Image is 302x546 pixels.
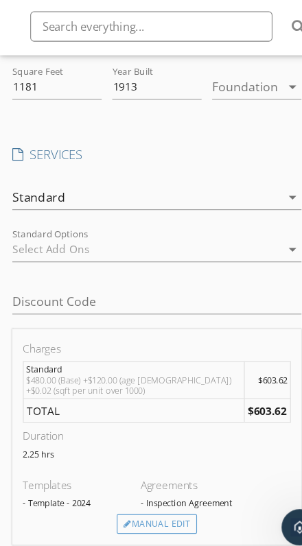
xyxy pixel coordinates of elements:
[11,171,273,186] h4: SERVICES
[15,7,45,37] img: The Best Home Inspection Software - Spectora
[21,445,264,455] p: 2.25 hrs
[128,471,264,485] div: Agreements
[255,499,288,532] iframe: Intercom live chat
[21,346,264,361] div: Charges
[128,490,264,499] div: - Inspection Agreement
[224,404,260,417] strong: $603.62
[23,378,218,397] div: $480.00 (Base) +$120.00 (age [DEMOGRAPHIC_DATA]) +$0.02 (sqft per unit over 1000)
[21,426,264,440] div: Duration
[21,400,222,420] td: TOTAL
[257,209,273,225] i: arrow_drop_down
[15,20,140,47] a: SPECTORA
[27,48,247,75] input: Search everything...
[106,504,178,522] div: Manual Edit
[236,8,261,33] img: bf8274bfc87b4e28ab655cc270350d12_1_105_c.jpeg
[257,256,273,272] i: arrow_drop_down
[11,300,273,323] input: Discount Code
[234,377,261,388] span: $603.62
[257,108,273,125] i: arrow_drop_down
[21,471,128,485] div: Templates
[283,499,294,510] span: 2
[11,211,59,223] div: Standard
[21,490,128,499] div: - Template - 2024
[23,368,218,378] div: Standard
[55,7,140,29] span: SPECTORA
